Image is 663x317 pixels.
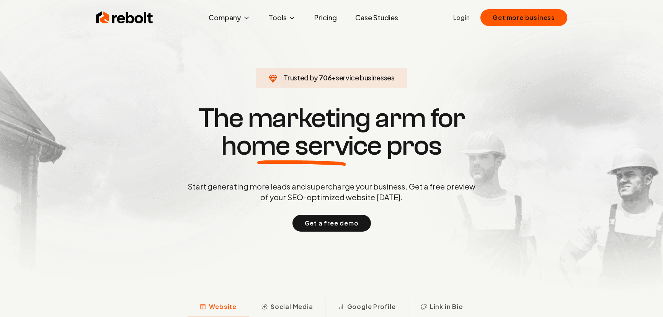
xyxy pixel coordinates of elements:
[347,302,396,311] span: Google Profile
[186,181,477,203] p: Start generating more leads and supercharge your business. Get a free preview of your SEO-optimiz...
[308,10,343,25] a: Pricing
[284,73,318,82] span: Trusted by
[263,10,302,25] button: Tools
[271,302,313,311] span: Social Media
[96,10,153,25] img: Rebolt Logo
[209,302,237,311] span: Website
[319,72,331,83] span: 706
[349,10,404,25] a: Case Studies
[148,105,515,160] h1: The marketing arm for pros
[292,215,371,232] button: Get a free demo
[336,73,395,82] span: service businesses
[480,9,567,26] button: Get more business
[331,73,336,82] span: +
[430,302,463,311] span: Link in Bio
[453,13,470,22] a: Login
[202,10,256,25] button: Company
[221,132,382,160] span: home service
